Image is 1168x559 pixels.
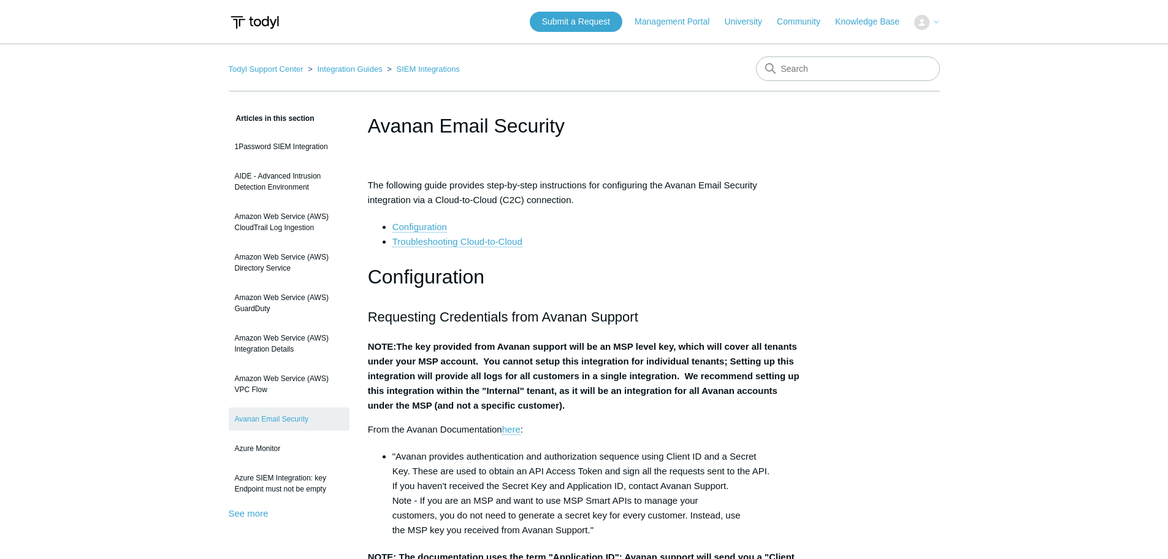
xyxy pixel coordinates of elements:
a: University [724,15,774,28]
li: Integration Guides [305,64,384,74]
img: Todyl Support Center Help Center home page [229,11,281,34]
a: Amazon Web Service (AWS) CloudTrail Log Ingestion [229,205,349,239]
a: Knowledge Base [835,15,912,28]
p: From the Avanan Documentation : [368,422,801,437]
p: The following guide provides step-by-step instructions for configuring the Avanan Email Security ... [368,178,801,207]
a: Azure SIEM Integration: key Endpoint must not be empty [229,466,349,501]
a: Amazon Web Service (AWS) VPC Flow [229,367,349,401]
h1: Configuration [368,261,801,293]
a: AIDE - Advanced Intrusion Detection Environment [229,164,349,199]
strong: NOTE: [368,341,397,352]
a: Management Portal [635,15,722,28]
a: Submit a Request [530,12,622,32]
li: SIEM Integrations [384,64,460,74]
li: "Avanan provides authentication and authorization sequence using Client ID and a Secret Key. Thes... [392,449,801,538]
a: 1Password SIEM Integration [229,135,349,158]
a: See more [229,508,269,519]
a: Amazon Web Service (AWS) GuardDuty [229,286,349,320]
a: Amazon Web Service (AWS) Integration Details [229,326,349,361]
a: Azure Monitor [229,437,349,460]
a: here [502,424,521,435]
a: Avanan Email Security [229,407,349,431]
h2: Requesting Credentials from Avanan Support [368,306,801,328]
a: Integration Guides [317,64,382,74]
a: Community [777,15,833,28]
li: Todyl Support Center [229,64,306,74]
input: Search [756,56,940,81]
a: Troubleshooting Cloud-to-Cloud [392,236,522,247]
a: Amazon Web Service (AWS) Directory Service [229,245,349,280]
a: Configuration [392,222,447,233]
a: Todyl Support Center [229,64,303,74]
h1: Avanan Email Security [368,111,801,141]
span: Articles in this section [229,114,315,123]
a: SIEM Integrations [397,64,460,74]
strong: The key provided from Avanan support will be an MSP level key, which will cover all tenants under... [368,341,800,411]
